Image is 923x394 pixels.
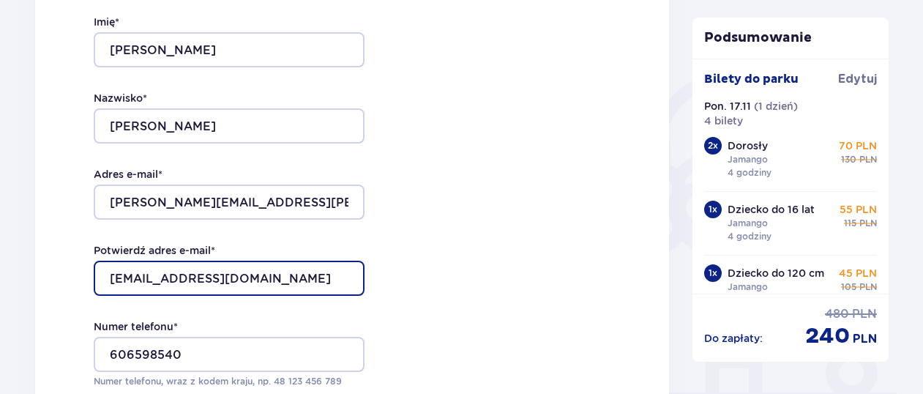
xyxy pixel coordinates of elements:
[704,331,763,346] p: Do zapłaty :
[844,217,856,230] span: 115
[841,153,856,166] span: 130
[94,375,365,388] p: Numer telefonu, wraz z kodem kraju, np. 48 ​123 ​456 ​789
[94,337,365,372] input: Numer telefonu
[853,331,877,347] span: PLN
[825,306,849,322] span: 480
[728,280,768,294] p: Jamango
[754,99,798,114] p: ( 1 dzień )
[839,138,877,153] p: 70 PLN
[692,29,889,47] p: Podsumowanie
[94,91,147,105] label: Nazwisko *
[805,322,850,350] span: 240
[94,167,162,182] label: Adres e-mail *
[704,201,722,218] div: 1 x
[838,71,877,87] span: Edytuj
[859,217,877,230] span: PLN
[728,153,768,166] p: Jamango
[94,261,365,296] input: Potwierdź adres e-mail
[94,243,215,258] label: Potwierdź adres e-mail *
[841,280,856,294] span: 105
[859,153,877,166] span: PLN
[728,202,815,217] p: Dziecko do 16 lat
[728,166,771,179] p: 4 godziny
[728,217,768,230] p: Jamango
[94,108,365,144] input: Nazwisko
[94,185,365,220] input: Adres e-mail
[704,264,722,282] div: 1 x
[94,15,119,29] label: Imię *
[704,114,743,128] p: 4 bilety
[728,230,771,243] p: 4 godziny
[839,266,877,280] p: 45 PLN
[859,280,877,294] span: PLN
[728,138,768,153] p: Dorosły
[704,99,751,114] p: Pon. 17.11
[94,32,365,67] input: Imię
[94,319,178,334] label: Numer telefonu *
[852,306,877,322] span: PLN
[704,137,722,155] div: 2 x
[704,71,799,87] p: Bilety do parku
[728,266,824,280] p: Dziecko do 120 cm
[840,202,877,217] p: 55 PLN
